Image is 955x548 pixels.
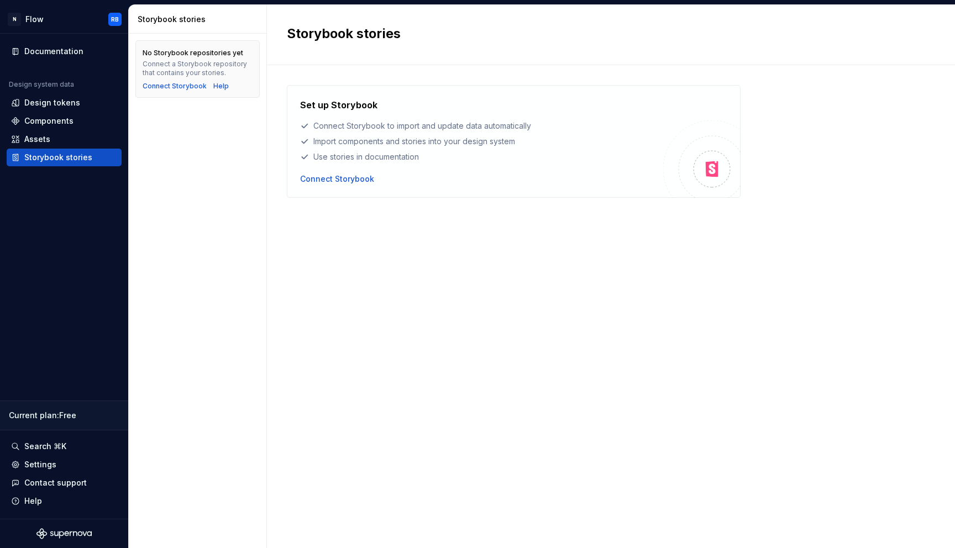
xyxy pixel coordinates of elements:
div: RB [111,15,119,24]
div: Current plan : Free [9,410,119,421]
div: Connect a Storybook repository that contains your stories. [143,60,253,77]
a: Components [7,112,122,130]
div: Search ⌘K [24,441,66,452]
a: Design tokens [7,94,122,112]
button: Connect Storybook [143,82,207,91]
div: Settings [24,459,56,470]
div: Import components and stories into your design system [300,136,663,147]
div: Assets [24,134,50,145]
div: Help [24,496,42,507]
a: Settings [7,456,122,473]
div: Connect Storybook to import and update data automatically [300,120,663,131]
a: Help [213,82,229,91]
button: Help [7,492,122,510]
button: Search ⌘K [7,438,122,455]
div: Components [24,115,74,127]
h4: Set up Storybook [300,98,377,112]
div: Documentation [24,46,83,57]
button: Contact support [7,474,122,492]
a: Storybook stories [7,149,122,166]
div: Design system data [9,80,74,89]
button: Connect Storybook [300,173,374,185]
a: Assets [7,130,122,148]
svg: Supernova Logo [36,528,92,539]
button: NFlowRB [2,7,126,31]
div: No Storybook repositories yet [143,49,243,57]
h2: Storybook stories [287,25,922,43]
div: Storybook stories [138,14,262,25]
a: Documentation [7,43,122,60]
div: Flow [25,14,44,25]
div: Use stories in documentation [300,151,663,162]
div: Contact support [24,477,87,488]
div: Design tokens [24,97,80,108]
div: Storybook stories [24,152,92,163]
div: N [8,13,21,26]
